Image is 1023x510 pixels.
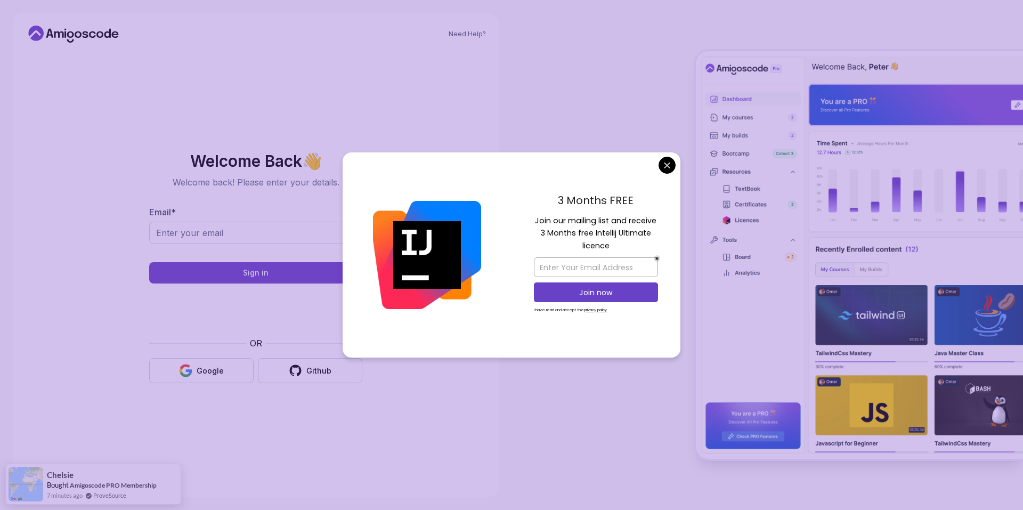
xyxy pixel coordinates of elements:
[93,491,126,500] a: ProveSource
[149,152,362,169] h2: Welcome Back
[26,26,121,43] a: Home link
[696,51,1023,459] img: Amigoscode Dashboard
[9,467,43,501] img: provesource social proof notification image
[449,30,486,38] a: Need Help?
[70,481,157,489] a: Amigoscode PRO Membership
[47,471,74,480] span: Chelsie
[47,481,69,489] span: Bought
[149,222,362,244] input: Enter your email
[175,290,336,330] iframe: Widget containing checkbox for hCaptcha security challenge
[258,358,362,383] button: Github
[149,176,362,189] p: Welcome back! Please enter your details.
[149,207,176,217] label: Email *
[306,366,331,376] div: Github
[149,262,362,284] button: Sign in
[250,337,262,350] p: OR
[302,152,321,169] span: 👋
[243,268,269,278] div: Sign in
[149,358,254,383] button: Google
[197,366,224,376] div: Google
[47,491,83,500] span: 7 minutes ago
